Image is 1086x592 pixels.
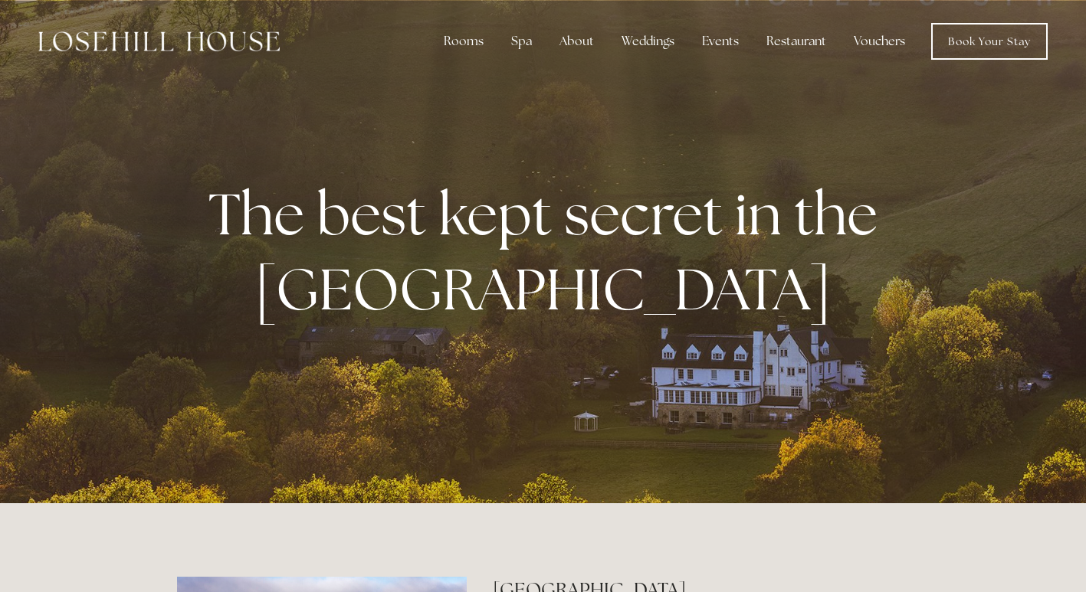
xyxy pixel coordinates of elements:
div: Rooms [431,26,496,57]
img: Losehill House [38,31,280,51]
div: About [547,26,606,57]
div: Events [690,26,751,57]
strong: The best kept secret in the [GEOGRAPHIC_DATA] [208,176,890,326]
div: Spa [499,26,544,57]
a: Vouchers [842,26,917,57]
div: Restaurant [754,26,838,57]
div: Weddings [609,26,687,57]
a: Book Your Stay [931,23,1048,60]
